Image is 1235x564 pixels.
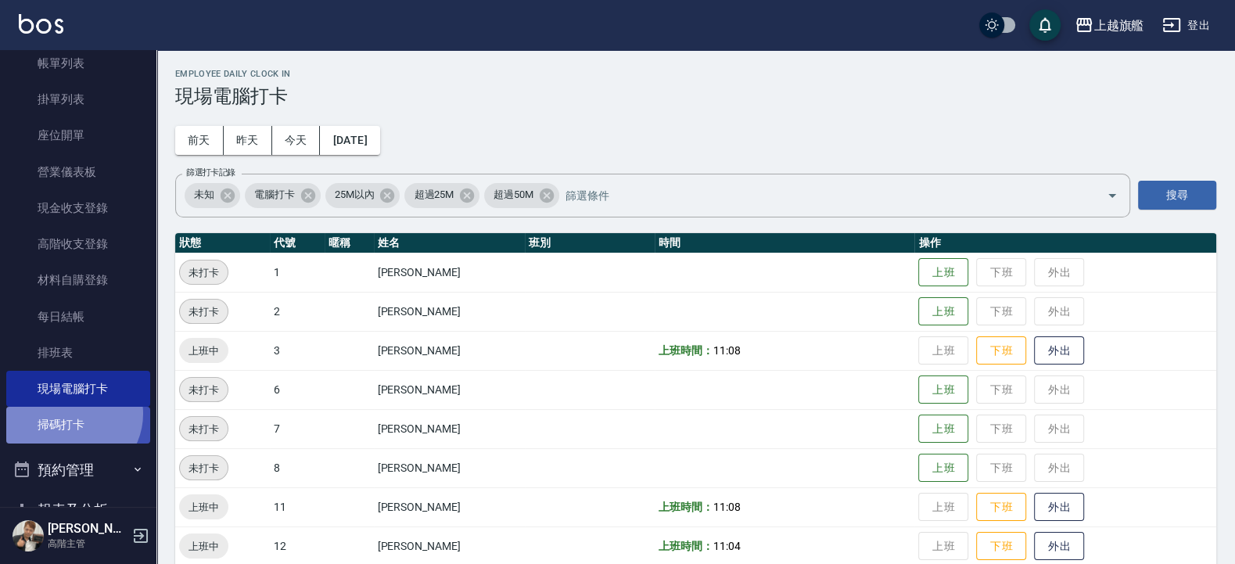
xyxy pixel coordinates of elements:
td: [PERSON_NAME] [374,253,525,292]
span: 未打卡 [180,382,228,398]
a: 營業儀表板 [6,154,150,190]
h5: [PERSON_NAME] [48,521,127,537]
button: 上班 [918,375,968,404]
a: 掃碼打卡 [6,407,150,443]
img: Person [13,520,44,551]
button: 下班 [976,336,1026,365]
button: 上班 [918,415,968,444]
td: 1 [270,253,324,292]
th: 代號 [270,233,324,253]
a: 高階收支登錄 [6,226,150,262]
div: 未知 [185,183,240,208]
td: 11 [270,487,324,526]
button: 昨天 [224,126,272,155]
span: 未打卡 [180,460,228,476]
h2: Employee Daily Clock In [175,69,1216,79]
a: 排班表 [6,335,150,371]
button: 前天 [175,126,224,155]
button: 下班 [976,493,1026,522]
th: 班別 [525,233,655,253]
span: 上班中 [179,499,228,516]
p: 高階主管 [48,537,127,551]
a: 現場電腦打卡 [6,371,150,407]
button: 上班 [918,297,968,326]
label: 篩選打卡記錄 [186,167,235,178]
th: 時間 [655,233,914,253]
span: 超過50M [484,187,543,203]
h3: 現場電腦打卡 [175,85,1216,107]
button: 上班 [918,258,968,287]
td: [PERSON_NAME] [374,331,525,370]
button: 外出 [1034,532,1084,561]
button: Open [1100,183,1125,208]
button: 上班 [918,454,968,483]
span: 11:08 [713,344,741,357]
td: [PERSON_NAME] [374,292,525,331]
td: 2 [270,292,324,331]
div: 電腦打卡 [245,183,321,208]
td: [PERSON_NAME] [374,370,525,409]
div: 25M以內 [325,183,400,208]
span: 電腦打卡 [245,187,304,203]
td: [PERSON_NAME] [374,448,525,487]
span: 超過25M [404,187,463,203]
th: 暱稱 [325,233,374,253]
b: 上班時間： [659,344,713,357]
span: 未打卡 [180,421,228,437]
button: 預約管理 [6,450,150,490]
img: Logo [19,14,63,34]
td: 7 [270,409,324,448]
span: 未打卡 [180,304,228,320]
button: 今天 [272,126,321,155]
a: 現金收支登錄 [6,190,150,226]
a: 座位開單 [6,117,150,153]
b: 上班時間： [659,540,713,552]
div: 超過25M [404,183,479,208]
td: [PERSON_NAME] [374,487,525,526]
span: 上班中 [179,343,228,359]
b: 上班時間： [659,501,713,513]
td: 8 [270,448,324,487]
a: 掛單列表 [6,81,150,117]
span: 11:08 [713,501,741,513]
span: 未知 [185,187,224,203]
div: 超過50M [484,183,559,208]
th: 狀態 [175,233,270,253]
td: [PERSON_NAME] [374,409,525,448]
th: 操作 [914,233,1216,253]
button: 外出 [1034,336,1084,365]
input: 篩選條件 [562,181,1079,209]
button: 搜尋 [1138,181,1216,210]
span: 25M以內 [325,187,384,203]
td: 3 [270,331,324,370]
button: save [1029,9,1061,41]
div: 上越旗艦 [1093,16,1143,35]
button: 登出 [1156,11,1216,40]
a: 材料自購登錄 [6,262,150,298]
button: 外出 [1034,493,1084,522]
span: 上班中 [179,538,228,555]
button: [DATE] [320,126,379,155]
td: 6 [270,370,324,409]
th: 姓名 [374,233,525,253]
button: 下班 [976,532,1026,561]
span: 11:04 [713,540,741,552]
span: 未打卡 [180,264,228,281]
a: 帳單列表 [6,45,150,81]
button: 上越旗艦 [1068,9,1150,41]
button: 報表及分析 [6,490,150,530]
a: 每日結帳 [6,299,150,335]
